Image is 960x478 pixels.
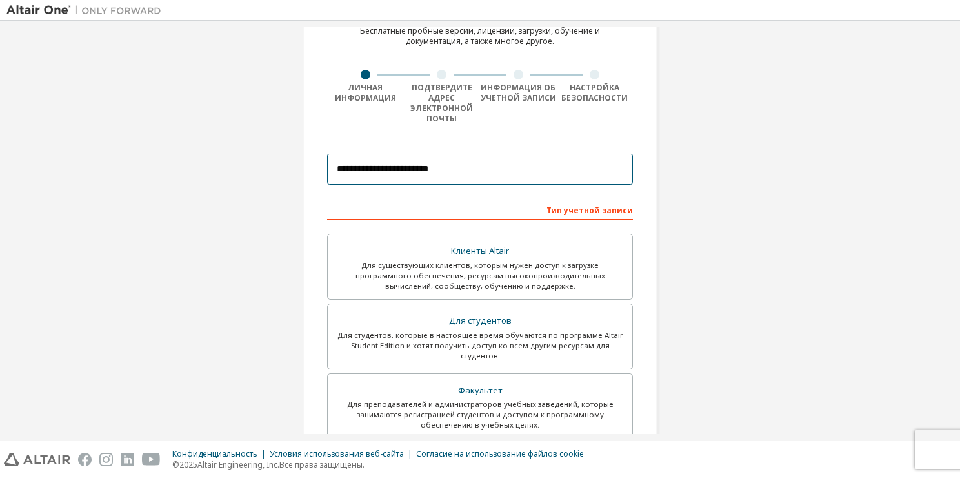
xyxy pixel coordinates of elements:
ya-tr-span: 2025 [179,459,197,470]
ya-tr-span: Конфиденциальность [172,448,257,459]
ya-tr-span: Для преподавателей и администраторов учебных заведений, которые занимаются регистрацией студентов... [347,399,614,430]
ya-tr-span: Все права защищены. [279,459,365,470]
img: Альтаир Один [6,4,168,17]
img: linkedin.svg [121,453,134,466]
img: altair_logo.svg [4,453,70,466]
ya-tr-span: Altair Engineering, Inc. [197,459,279,470]
ya-tr-span: © [172,459,179,470]
ya-tr-span: Тип учетной записи [546,205,633,216]
ya-tr-span: Для студентов [449,315,512,326]
ya-tr-span: Согласие на использование файлов cookie [416,448,584,459]
ya-tr-span: Для существующих клиентов, которым нужен доступ к загрузке программного обеспечения, ресурсам выс... [355,260,605,291]
ya-tr-span: Подтвердите адрес электронной почты [410,82,473,124]
ya-tr-span: Бесплатные пробные версии, лицензии, загрузки, обучение и [360,25,600,36]
ya-tr-span: Клиенты Altair [451,245,509,256]
ya-tr-span: Личная информация [335,82,396,103]
ya-tr-span: Информация об учетной записи [481,82,556,103]
ya-tr-span: документация, а также многое другое. [406,36,554,47]
ya-tr-span: Для студентов, которые в настоящее время обучаются по программе Altair Student Edition и хотят по... [337,330,623,360]
img: facebook.svg [78,453,92,466]
ya-tr-span: Условия использования веб-сайта [270,448,404,459]
img: youtube.svg [142,453,161,466]
ya-tr-span: Факультет [458,384,503,396]
ya-tr-span: Настройка безопасности [561,82,628,103]
img: instagram.svg [99,453,113,466]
